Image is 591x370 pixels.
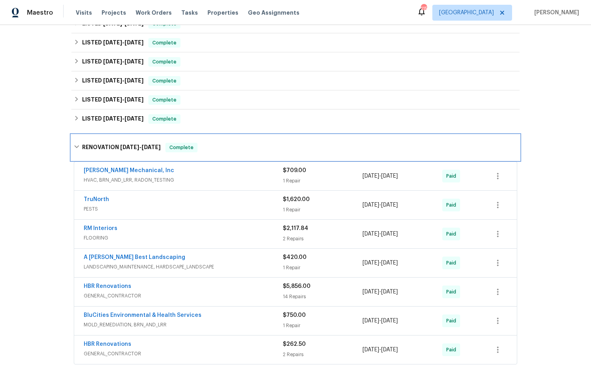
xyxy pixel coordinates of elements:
[446,230,459,238] span: Paid
[381,231,398,237] span: [DATE]
[142,144,161,150] span: [DATE]
[71,135,520,160] div: RENOVATION [DATE]-[DATE]Complete
[103,78,122,83] span: [DATE]
[76,9,92,17] span: Visits
[82,38,144,48] h6: LISTED
[283,235,363,243] div: 2 Repairs
[421,5,426,13] div: 115
[283,255,307,260] span: $420.00
[125,59,144,64] span: [DATE]
[149,115,180,123] span: Complete
[120,144,139,150] span: [DATE]
[103,116,144,121] span: -
[84,341,131,347] a: HBR Renovations
[103,40,144,45] span: -
[82,76,144,86] h6: LISTED
[84,255,185,260] a: A [PERSON_NAME] Best Landscaping
[248,9,299,17] span: Geo Assignments
[103,97,122,102] span: [DATE]
[363,202,379,208] span: [DATE]
[84,321,283,329] span: MOLD_REMEDIATION, BRN_AND_LRR
[71,109,520,128] div: LISTED [DATE]-[DATE]Complete
[84,226,117,231] a: RM Interiors
[84,234,283,242] span: FLOORING
[283,177,363,185] div: 1 Repair
[439,9,494,17] span: [GEOGRAPHIC_DATA]
[84,176,283,184] span: HVAC, BRN_AND_LRR, RADON_TESTING
[381,173,398,179] span: [DATE]
[84,197,109,202] a: TruNorth
[363,347,379,353] span: [DATE]
[84,168,174,173] a: [PERSON_NAME] Mechanical, Inc
[381,289,398,295] span: [DATE]
[446,259,459,267] span: Paid
[363,201,398,209] span: -
[283,197,310,202] span: $1,620.00
[71,52,520,71] div: LISTED [DATE]-[DATE]Complete
[381,202,398,208] span: [DATE]
[363,172,398,180] span: -
[84,284,131,289] a: HBR Renovations
[125,97,144,102] span: [DATE]
[84,292,283,300] span: GENERAL_CONTRACTOR
[84,205,283,213] span: PESTS
[125,40,144,45] span: [DATE]
[84,312,201,318] a: BluCities Environmental & Health Services
[446,346,459,354] span: Paid
[71,33,520,52] div: LISTED [DATE]-[DATE]Complete
[149,77,180,85] span: Complete
[283,351,363,358] div: 2 Repairs
[166,144,197,151] span: Complete
[283,341,306,347] span: $262.50
[283,284,311,289] span: $5,856.00
[125,116,144,121] span: [DATE]
[84,350,283,358] span: GENERAL_CONTRACTOR
[446,288,459,296] span: Paid
[120,144,161,150] span: -
[103,40,122,45] span: [DATE]
[103,97,144,102] span: -
[446,317,459,325] span: Paid
[283,293,363,301] div: 14 Repairs
[103,59,122,64] span: [DATE]
[136,9,172,17] span: Work Orders
[363,231,379,237] span: [DATE]
[207,9,238,17] span: Properties
[103,116,122,121] span: [DATE]
[283,322,363,330] div: 1 Repair
[103,78,144,83] span: -
[283,264,363,272] div: 1 Repair
[381,260,398,266] span: [DATE]
[363,288,398,296] span: -
[283,168,306,173] span: $709.00
[283,226,308,231] span: $2,117.84
[71,90,520,109] div: LISTED [DATE]-[DATE]Complete
[283,312,306,318] span: $750.00
[381,347,398,353] span: [DATE]
[149,58,180,66] span: Complete
[381,318,398,324] span: [DATE]
[149,96,180,104] span: Complete
[283,206,363,214] div: 1 Repair
[71,71,520,90] div: LISTED [DATE]-[DATE]Complete
[363,260,379,266] span: [DATE]
[181,10,198,15] span: Tasks
[363,259,398,267] span: -
[363,346,398,354] span: -
[84,263,283,271] span: LANDSCAPING_MAINTENANCE, HARDSCAPE_LANDSCAPE
[363,289,379,295] span: [DATE]
[102,9,126,17] span: Projects
[149,39,180,47] span: Complete
[531,9,579,17] span: [PERSON_NAME]
[27,9,53,17] span: Maestro
[446,201,459,209] span: Paid
[363,230,398,238] span: -
[125,78,144,83] span: [DATE]
[363,317,398,325] span: -
[363,318,379,324] span: [DATE]
[363,173,379,179] span: [DATE]
[82,57,144,67] h6: LISTED
[103,59,144,64] span: -
[82,95,144,105] h6: LISTED
[82,143,161,152] h6: RENOVATION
